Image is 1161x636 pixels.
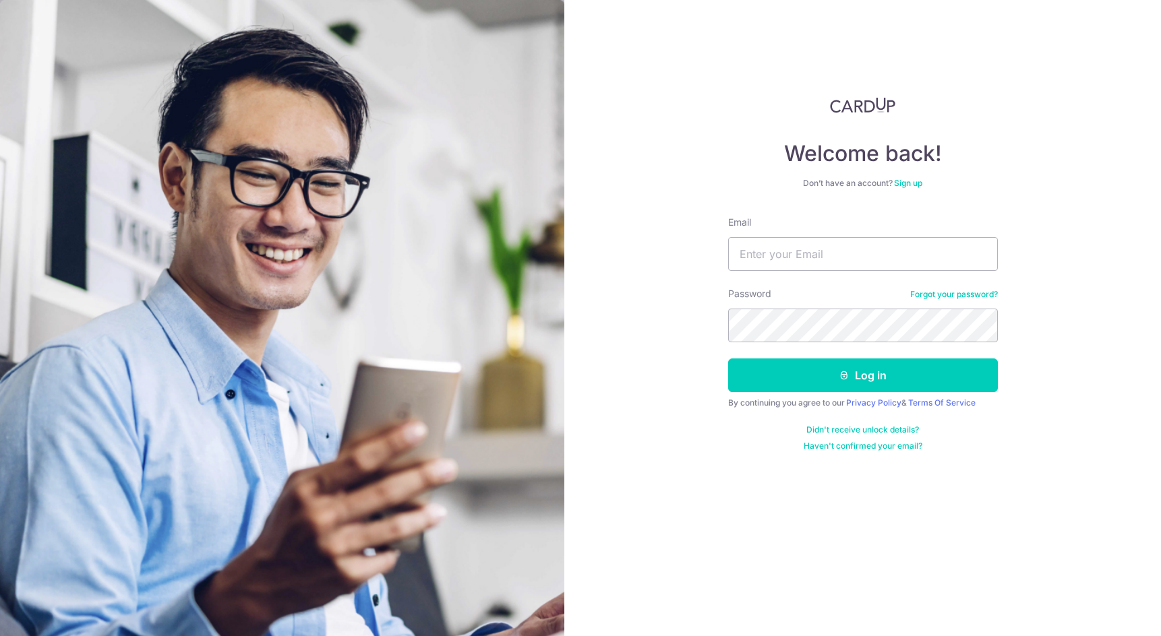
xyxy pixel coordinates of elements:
label: Email [728,216,751,229]
div: By continuing you agree to our & [728,397,998,408]
img: CardUp Logo [830,97,896,113]
a: Privacy Policy [846,397,901,408]
a: Forgot your password? [910,289,998,300]
div: Don’t have an account? [728,178,998,189]
h4: Welcome back! [728,140,998,167]
a: Didn't receive unlock details? [806,424,919,435]
button: Log in [728,358,998,392]
a: Haven't confirmed your email? [804,441,922,451]
input: Enter your Email [728,237,998,271]
a: Sign up [894,178,922,188]
a: Terms Of Service [908,397,976,408]
label: Password [728,287,771,300]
